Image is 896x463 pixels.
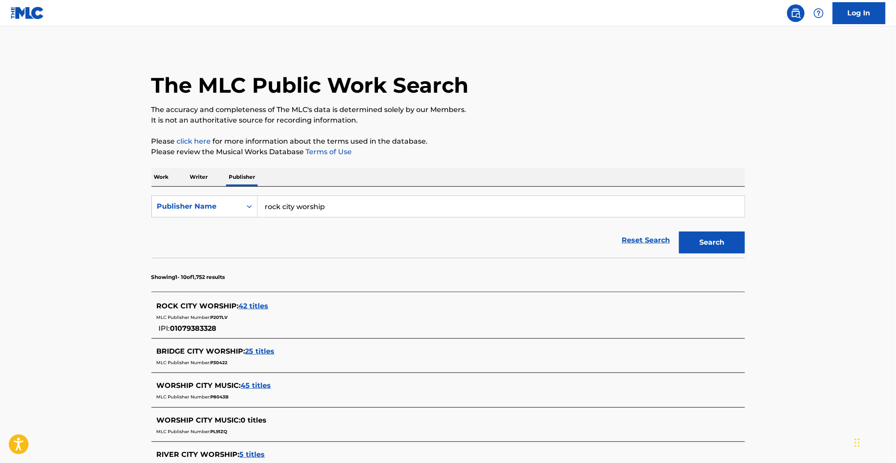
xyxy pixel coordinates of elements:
[211,360,228,365] span: P30422
[852,421,896,463] iframe: Chat Widget
[810,4,828,22] div: Help
[211,394,229,400] span: P8043B
[157,315,211,320] span: MLC Publisher Number:
[151,147,745,157] p: Please review the Musical Works Database
[170,324,217,333] span: 01079383328
[241,381,271,390] span: 45 titles
[304,148,352,156] a: Terms of Use
[157,360,211,365] span: MLC Publisher Number:
[227,168,258,186] p: Publisher
[151,168,172,186] p: Work
[791,8,801,18] img: search
[240,450,265,459] span: 5 titles
[813,8,824,18] img: help
[157,394,211,400] span: MLC Publisher Number:
[855,430,860,456] div: Drag
[159,324,170,333] span: IPI:
[177,137,211,145] a: click here
[241,416,267,424] span: 0 titles
[151,105,745,115] p: The accuracy and completeness of The MLC's data is determined solely by our Members.
[211,315,228,320] span: P207LV
[151,115,745,126] p: It is not an authoritative source for recording information.
[157,450,240,459] span: RIVER CITY WORSHIP :
[151,273,225,281] p: Showing 1 - 10 of 1,752 results
[211,429,227,434] span: PL91ZQ
[187,168,211,186] p: Writer
[151,72,469,98] h1: The MLC Public Work Search
[157,429,211,434] span: MLC Publisher Number:
[157,347,245,355] span: BRIDGE CITY WORSHIP :
[679,231,745,253] button: Search
[157,201,236,212] div: Publisher Name
[618,231,675,250] a: Reset Search
[157,302,239,310] span: ROCK CITY WORSHIP :
[151,136,745,147] p: Please for more information about the terms used in the database.
[151,195,745,258] form: Search Form
[245,347,275,355] span: 25 titles
[833,2,885,24] a: Log In
[787,4,805,22] a: Public Search
[157,381,241,390] span: WORSHIP CITY MUSIC :
[157,416,241,424] span: WORSHIP CITY MUSIC :
[11,7,44,19] img: MLC Logo
[239,302,269,310] span: 42 titles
